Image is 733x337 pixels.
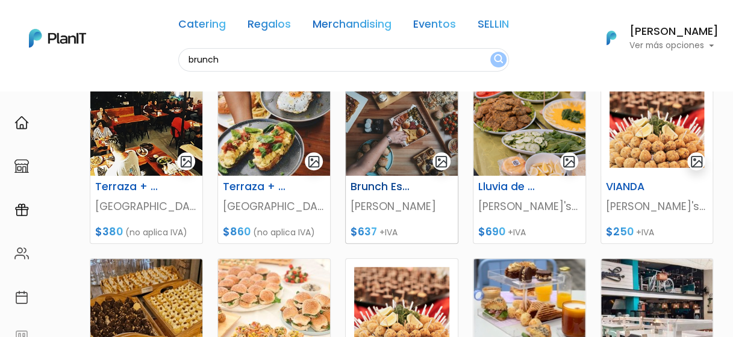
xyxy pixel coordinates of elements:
img: PlanIt Logo [29,29,86,48]
span: $637 [351,224,377,239]
div: ¿Necesitás ayuda? [62,11,173,35]
span: +IVA [379,226,398,238]
p: Ver más opciones [629,42,719,50]
img: gallery-light [562,155,576,168]
a: Merchandising [313,19,391,34]
h6: Terraza + Merienda [88,181,166,193]
img: PlanIt Logo [598,25,625,51]
img: marketplace-4ceaa7011d94191e9ded77b95e3339b90024bf715f7c57f8cf31f2d8c509eaba.svg [14,159,29,173]
h6: Lluvia de milanesas [471,181,549,193]
img: thumb_image00028__2_.jpeg [346,70,458,176]
h6: [PERSON_NAME] [629,26,719,37]
img: gallery-light [434,155,448,168]
a: SELLIN [478,19,509,34]
span: $250 [606,224,634,239]
span: $860 [223,224,251,239]
img: gallery-light [690,155,703,168]
a: gallery-light Lluvia de milanesas [PERSON_NAME]'s Coffee $690 +IVA [473,69,586,244]
span: +IVA [508,226,526,238]
p: [GEOGRAPHIC_DATA] [95,199,198,214]
a: gallery-light VIANDA [PERSON_NAME]'s Coffee $250 +IVA [600,69,714,244]
p: [PERSON_NAME] [351,199,453,214]
img: thumb_terraza.jpg [90,70,202,176]
span: +IVA [636,226,654,238]
h6: Terraza + Brunch [216,181,293,193]
button: PlanIt Logo [PERSON_NAME] Ver más opciones [591,22,719,54]
span: $380 [95,224,123,239]
img: gallery-light [179,155,193,168]
h6: Brunch Especial [343,181,421,193]
h6: VIANDA [599,181,676,193]
p: [GEOGRAPHIC_DATA] [223,199,325,214]
a: Regalos [248,19,291,34]
img: thumb_Dise%C3%B1o_sin_t%C3%ADtulo_-_2025-01-21T123124.833.png [601,70,713,176]
input: Buscá regalos, desayunos, y más [178,48,509,72]
img: search_button-432b6d5273f82d61273b3651a40e1bd1b912527efae98b1b7a1b2c0702e16a8d.svg [494,54,503,66]
img: home-e721727adea9d79c4d83392d1f703f7f8bce08238fde08b1acbfd93340b81755.svg [14,116,29,130]
img: campaigns-02234683943229c281be62815700db0a1741e53638e28bf9629b52c665b00959.svg [14,203,29,217]
span: (no aplica IVA) [253,226,315,238]
span: (no aplica IVA) [125,226,187,238]
img: calendar-87d922413cdce8b2cf7b7f5f62616a5cf9e4887200fb71536465627b3292af00.svg [14,290,29,305]
img: thumb_PLAN_IT_ABB_16_Sept_2022-12.jpg [473,70,585,176]
a: Catering [178,19,226,34]
p: [PERSON_NAME]'s Coffee [478,199,581,214]
a: gallery-light Terraza + Brunch [GEOGRAPHIC_DATA] $860 (no aplica IVA) [217,69,331,244]
img: people-662611757002400ad9ed0e3c099ab2801c6687ba6c219adb57efc949bc21e19d.svg [14,246,29,261]
a: Eventos [413,19,456,34]
a: gallery-light Brunch Especial [PERSON_NAME] $637 +IVA [345,69,458,244]
a: gallery-light Terraza + Merienda [GEOGRAPHIC_DATA] $380 (no aplica IVA) [90,69,203,244]
span: $690 [478,224,505,239]
img: thumb_5cc6cceb31e9067aac163f0e58a0bae2.jpg [218,70,330,176]
p: [PERSON_NAME]'s Coffee [606,199,708,214]
img: gallery-light [307,155,321,168]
